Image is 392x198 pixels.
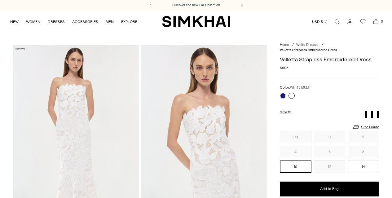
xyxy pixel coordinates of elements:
[322,42,323,48] div: /
[280,43,289,47] a: Home
[331,15,343,28] a: Open search modal
[370,15,382,28] a: Open cart modal
[352,123,379,131] a: Size Guide
[10,15,19,29] a: NEW
[121,15,137,29] a: EXPLORE
[172,3,220,8] a: Discover the new Fall Collection
[280,161,311,173] button: 10
[314,131,345,143] button: 0
[72,15,98,29] a: ACCESSORIES
[288,110,291,114] span: 10
[280,57,379,62] h1: Valletta Strapless Embroidered Dress
[314,161,345,173] button: 12
[344,15,356,28] a: Go to the account page
[348,131,379,143] button: 2
[320,186,339,191] span: Add to Bag
[162,15,230,28] a: SIMKHAI
[280,65,288,71] span: $995
[348,146,379,158] button: 8
[106,15,114,29] a: MEN
[379,19,385,24] span: 0
[296,43,318,47] a: White Dresses
[26,15,40,29] a: WOMEN
[280,109,291,115] label: Size:
[314,146,345,158] button: 6
[280,131,311,143] button: 00
[48,15,65,29] a: DRESSES
[357,15,369,28] a: Wishlist
[290,86,311,90] span: WHITE MULTI
[292,42,294,48] div: /
[280,146,311,158] button: 4
[312,15,328,29] button: USD $
[280,85,311,90] label: Color:
[280,48,337,52] span: Valletta Strapless Embroidered Dress
[348,161,379,173] button: 14
[280,42,379,53] nav: breadcrumbs
[280,182,379,196] button: Add to Bag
